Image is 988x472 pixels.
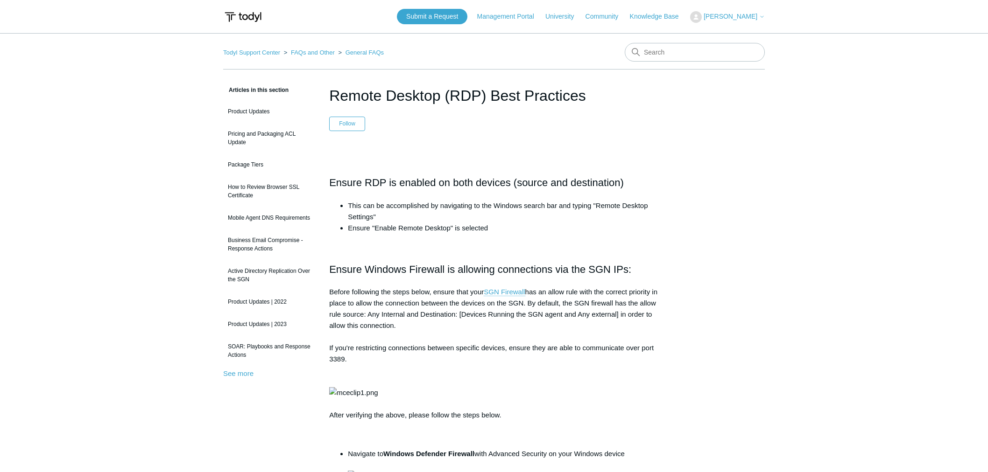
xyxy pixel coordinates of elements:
li: FAQs and Other [282,49,337,56]
a: Pricing and Packaging ACL Update [223,125,315,151]
h2: Ensure Windows Firewall is allowing connections via the SGN IPs: [329,261,659,278]
span: Articles in this section [223,87,289,93]
a: Mobile Agent DNS Requirements [223,209,315,227]
input: Search [625,43,765,62]
a: How to Review Browser SSL Certificate [223,178,315,204]
a: Knowledge Base [630,12,688,21]
p: Before following the steps below, ensure that your has an allow rule with the correct priority in... [329,286,659,421]
a: Business Email Compromise - Response Actions [223,231,315,257]
li: Ensure "Enable Remote Desktop" is selected [348,222,659,234]
span: [PERSON_NAME] [704,13,757,20]
a: See more [223,369,254,377]
li: Todyl Support Center [223,49,282,56]
a: FAQs and Other [291,49,335,56]
a: SOAR: Playbooks and Response Actions [223,338,315,364]
img: Todyl Support Center Help Center home page [223,8,263,26]
button: [PERSON_NAME] [690,11,765,23]
img: mceclip1.png [329,387,378,398]
a: Package Tiers [223,156,315,174]
a: Community [586,12,628,21]
a: Product Updates [223,103,315,120]
strong: Windows Defender Firewall [383,450,474,458]
li: General FAQs [337,49,384,56]
a: SGN Firewall [484,288,525,296]
a: Todyl Support Center [223,49,280,56]
h1: Remote Desktop (RDP) Best Practices [329,84,659,107]
a: Submit a Request [397,9,467,24]
a: Product Updates | 2023 [223,315,315,333]
a: Management Portal [477,12,543,21]
a: University [545,12,583,21]
a: Product Updates | 2022 [223,293,315,311]
h2: Ensure RDP is enabled on both devices (source and destination) [329,174,659,191]
button: Follow Article [329,117,365,131]
a: Active Directory Replication Over the SGN [223,262,315,288]
a: General FAQs [346,49,384,56]
li: This can be accomplished by navigating to the Windows search bar and typing "Remote Desktop Setti... [348,200,659,222]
